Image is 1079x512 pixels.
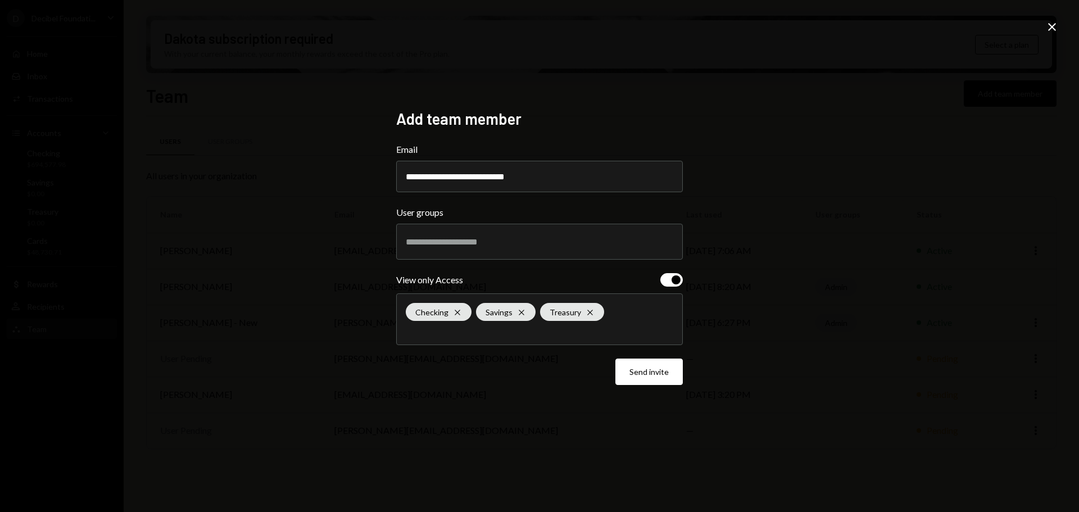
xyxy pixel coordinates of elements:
[476,303,536,321] div: Savings
[615,359,683,385] button: Send invite
[406,303,472,321] div: Checking
[540,303,604,321] div: Treasury
[396,206,683,219] label: User groups
[396,143,683,156] label: Email
[396,273,463,287] div: View only Access
[396,108,683,130] h2: Add team member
